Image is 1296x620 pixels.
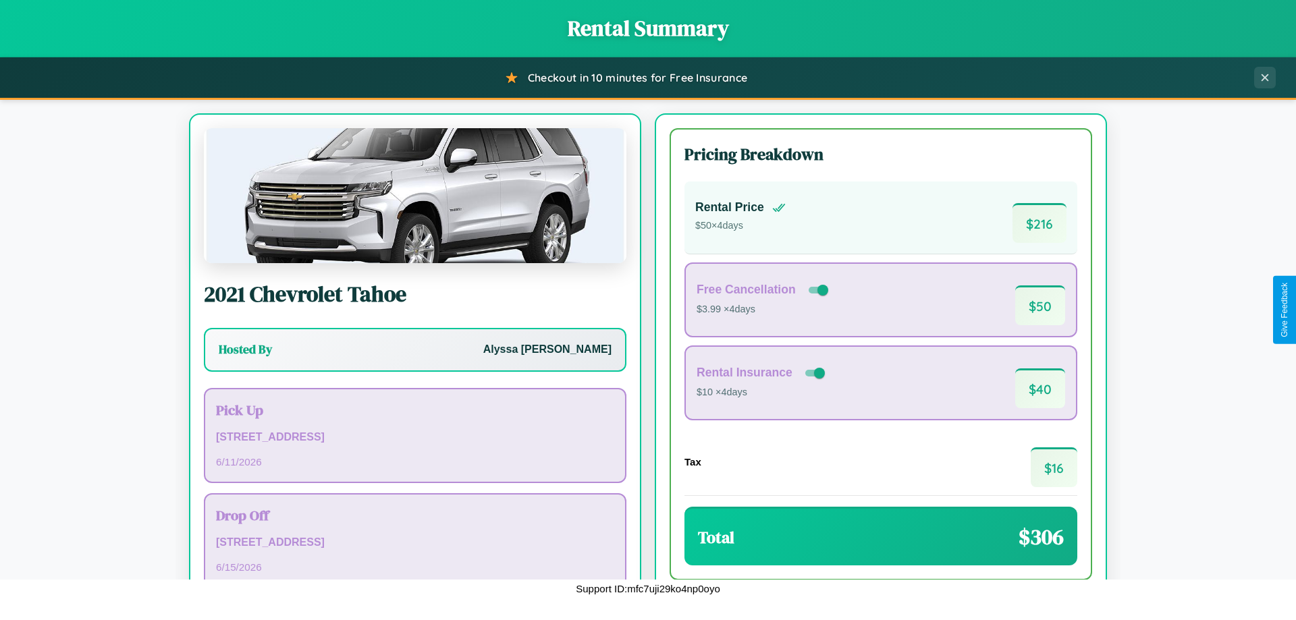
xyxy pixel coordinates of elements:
[695,217,786,235] p: $ 50 × 4 days
[1015,368,1065,408] span: $ 40
[1015,285,1065,325] span: $ 50
[216,533,614,553] p: [STREET_ADDRESS]
[216,558,614,576] p: 6 / 15 / 2026
[1013,203,1066,243] span: $ 216
[684,143,1077,165] h3: Pricing Breakdown
[684,456,701,468] h4: Tax
[1019,522,1064,552] span: $ 306
[483,340,612,360] p: Alyssa [PERSON_NAME]
[697,283,796,297] h4: Free Cancellation
[576,580,720,598] p: Support ID: mfc7uji29ko4np0oyo
[697,366,792,380] h4: Rental Insurance
[216,505,614,525] h3: Drop Off
[204,128,626,263] img: Chevrolet Tahoe
[216,428,614,447] p: [STREET_ADDRESS]
[528,71,747,84] span: Checkout in 10 minutes for Free Insurance
[698,526,734,548] h3: Total
[695,200,764,215] h4: Rental Price
[697,301,831,318] p: $3.99 × 4 days
[216,453,614,471] p: 6 / 11 / 2026
[219,341,272,358] h3: Hosted By
[13,13,1282,43] h1: Rental Summary
[204,279,626,309] h2: 2021 Chevrolet Tahoe
[697,384,828,401] p: $10 × 4 days
[1280,283,1289,337] div: Give Feedback
[1031,447,1077,487] span: $ 16
[216,400,614,420] h3: Pick Up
